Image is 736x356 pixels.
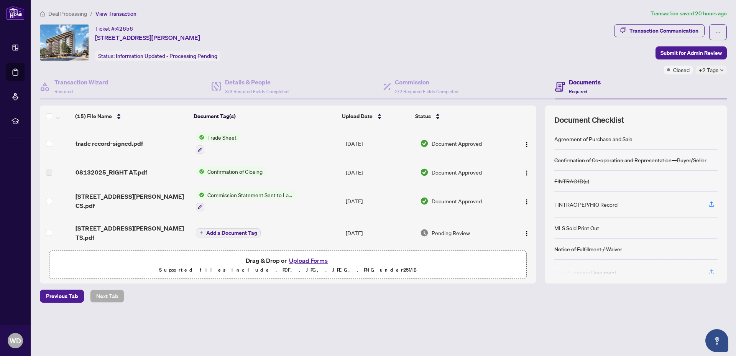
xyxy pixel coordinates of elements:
[225,77,289,87] h4: Details & People
[46,290,78,302] span: Previous Tab
[90,290,124,303] button: Next Tab
[76,168,147,177] span: 08132025_RIGHT AT.pdf
[420,139,429,148] img: Document Status
[614,24,705,37] button: Transaction Communication
[554,135,632,143] div: Agreement of Purchase and Sale
[432,197,482,205] span: Document Approved
[554,156,706,164] div: Confirmation of Co-operation and Representation—Buyer/Seller
[395,89,458,94] span: 2/2 Required Fields Completed
[196,228,261,238] button: Add a Document Tag
[196,191,295,211] button: Status IconCommission Statement Sent to Lawyer
[415,112,431,120] span: Status
[521,195,533,207] button: Logo
[54,89,73,94] span: Required
[655,46,727,59] button: Submit for Admin Review
[339,105,412,127] th: Upload Date
[54,77,108,87] h4: Transaction Wizard
[95,24,133,33] div: Ticket #:
[395,77,458,87] h4: Commission
[196,133,204,142] img: Status Icon
[191,105,338,127] th: Document Tag(s)
[660,47,722,59] span: Submit for Admin Review
[54,265,522,275] p: Supported files include .PDF, .JPG, .JPEG, .PNG under 25 MB
[95,51,220,61] div: Status:
[554,200,618,209] div: FINTRAC PEP/HIO Record
[569,77,601,87] h4: Documents
[75,112,112,120] span: (15) File Name
[95,33,200,42] span: [STREET_ADDRESS][PERSON_NAME]
[49,251,526,279] span: Drag & Drop orUpload FormsSupported files include .PDF, .JPG, .JPEG, .PNG under25MB
[420,229,429,237] img: Document Status
[720,68,724,72] span: down
[204,133,240,142] span: Trade Sheet
[199,231,203,235] span: plus
[196,167,266,176] button: Status IconConfirmation of Closing
[6,6,25,20] img: logo
[206,230,257,236] span: Add a Document Tag
[432,139,482,148] span: Document Approved
[715,30,721,35] span: ellipsis
[673,66,690,74] span: Closed
[699,66,718,74] span: +2 Tags
[521,227,533,239] button: Logo
[40,290,84,303] button: Previous Tab
[196,191,204,199] img: Status Icon
[651,9,727,18] article: Transaction saved 20 hours ago
[40,25,89,61] img: IMG-E12062694_1.jpg
[524,170,530,176] img: Logo
[420,197,429,205] img: Document Status
[554,245,622,253] div: Notice of Fulfillment / Waiver
[95,10,136,17] span: View Transaction
[412,105,504,127] th: Status
[76,192,189,210] span: [STREET_ADDRESS][PERSON_NAME] CS.pdf
[48,10,87,17] span: Deal Processing
[343,127,417,160] td: [DATE]
[287,255,330,265] button: Upload Forms
[72,105,191,127] th: (15) File Name
[204,191,295,199] span: Commission Statement Sent to Lawyer
[196,167,204,176] img: Status Icon
[116,53,217,59] span: Information Updated - Processing Pending
[196,133,240,154] button: Status IconTrade Sheet
[76,224,189,242] span: [STREET_ADDRESS][PERSON_NAME] TS.pdf
[76,139,143,148] span: trade record-signed.pdf
[554,177,589,185] div: FINTRAC ID(s)
[246,255,330,265] span: Drag & Drop or
[225,89,289,94] span: 3/3 Required Fields Completed
[342,112,373,120] span: Upload Date
[420,168,429,176] img: Document Status
[343,160,417,185] td: [DATE]
[204,167,266,176] span: Confirmation of Closing
[196,228,261,237] button: Add a Document Tag
[524,142,530,148] img: Logo
[432,229,470,237] span: Pending Review
[343,185,417,218] td: [DATE]
[521,166,533,178] button: Logo
[40,11,45,16] span: home
[569,89,587,94] span: Required
[521,137,533,150] button: Logo
[90,9,92,18] li: /
[705,329,728,352] button: Open asap
[554,115,624,125] span: Document Checklist
[10,335,21,346] span: WD
[524,199,530,205] img: Logo
[524,231,530,237] img: Logo
[116,25,133,32] span: 42656
[629,25,698,37] div: Transaction Communication
[432,168,482,176] span: Document Approved
[343,218,417,248] td: [DATE]
[554,224,599,232] div: MLS Sold Print Out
